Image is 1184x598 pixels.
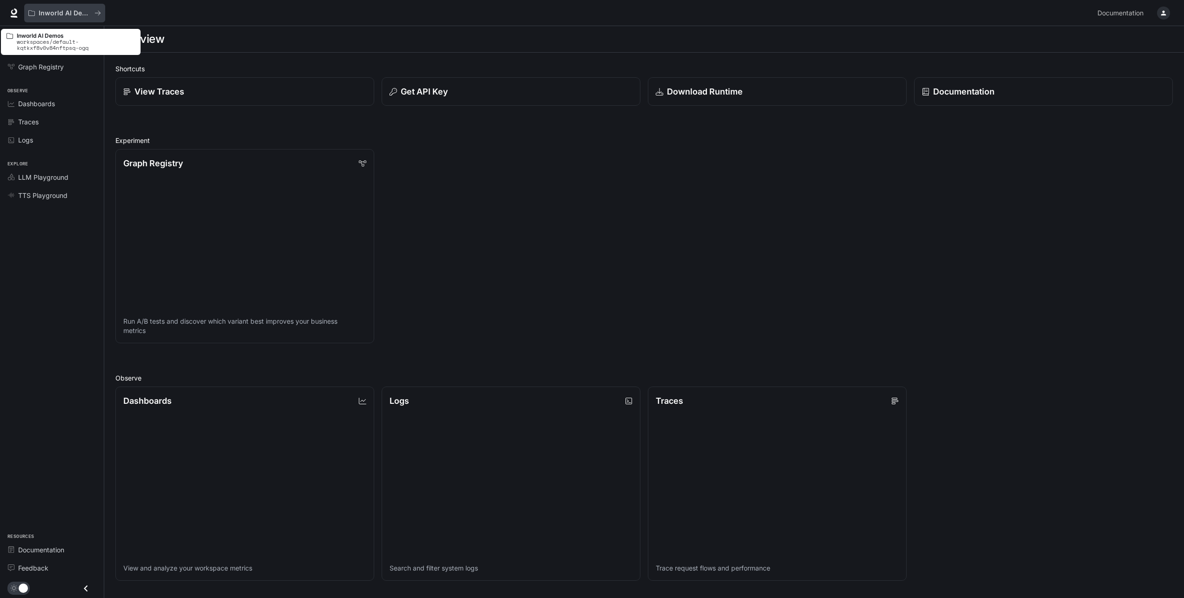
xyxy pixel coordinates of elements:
p: View and analyze your workspace metrics [123,564,366,573]
p: Trace request flows and performance [656,564,899,573]
a: Feedback [4,560,100,576]
span: Logs [18,135,33,145]
a: Documentation [1094,4,1150,22]
p: workspaces/default-kqtkxf8v0v84nftpsq-ogq [17,39,135,51]
p: Inworld AI Demos [39,9,91,17]
h2: Shortcuts [115,64,1173,74]
a: Logs [4,132,100,148]
span: TTS Playground [18,190,67,200]
p: Search and filter system logs [390,564,632,573]
a: Graph Registry [4,59,100,75]
span: Documentation [1097,7,1144,19]
button: Close drawer [75,579,96,598]
a: DashboardsView and analyze your workspace metrics [115,387,374,581]
span: Dashboards [18,99,55,109]
p: Get API Key [401,85,448,98]
a: LLM Playground [4,169,100,185]
p: Dashboards [123,394,172,407]
p: Inworld AI Demos [17,33,135,39]
p: Download Runtime [667,85,743,98]
button: Get API Key [382,77,640,106]
p: Graph Registry [123,157,183,170]
span: Traces [18,117,39,127]
span: Dark mode toggle [19,583,28,593]
p: Documentation [933,85,995,98]
a: TTS Playground [4,187,100,204]
span: Graph Registry [18,62,64,72]
a: Graph RegistryRun A/B tests and discover which variant best improves your business metrics [115,149,374,343]
span: Documentation [18,545,64,555]
p: Run A/B tests and discover which variant best improves your business metrics [123,317,366,335]
a: Documentation [4,542,100,558]
a: LogsSearch and filter system logs [382,387,640,581]
span: LLM Playground [18,172,68,182]
h2: Observe [115,373,1173,383]
p: Traces [656,394,683,407]
span: Feedback [18,563,48,573]
p: View Traces [135,85,184,98]
a: Documentation [914,77,1173,106]
a: TracesTrace request flows and performance [648,387,907,581]
button: All workspaces [24,4,105,22]
a: Download Runtime [648,77,907,106]
a: Traces [4,114,100,130]
a: Dashboards [4,95,100,112]
a: View Traces [115,77,374,106]
h2: Experiment [115,136,1173,145]
p: Logs [390,394,409,407]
